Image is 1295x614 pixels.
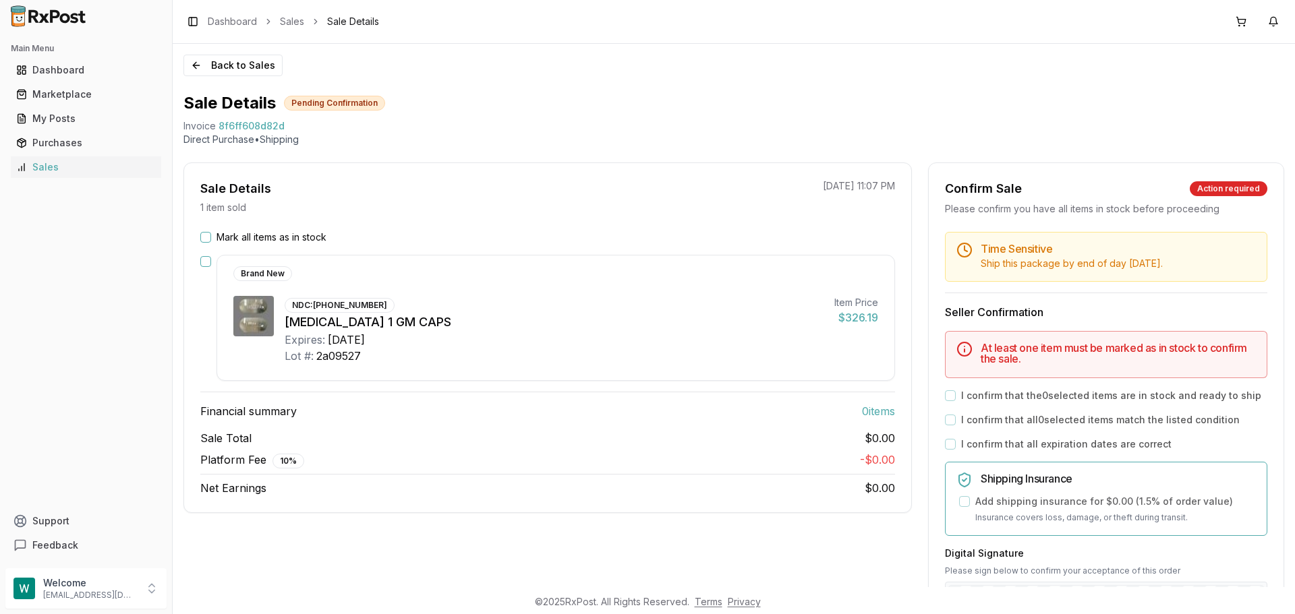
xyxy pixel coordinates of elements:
[11,131,161,155] a: Purchases
[961,437,1172,451] label: I confirm that all expiration dates are correct
[1190,181,1267,196] div: Action required
[11,82,161,106] a: Marketplace
[285,348,314,364] div: Lot #:
[961,413,1240,427] label: I confirm that all 0 selected items match the listed condition
[208,15,257,28] a: Dashboard
[43,590,137,601] p: [EMAIL_ADDRESS][DOMAIN_NAME]
[219,119,285,133] span: 8f6ff608d82d
[316,348,361,364] div: 2a09527
[200,403,297,419] span: Financial summary
[16,160,156,174] div: Sales
[208,15,379,28] nav: breadcrumb
[200,452,304,468] span: Platform Fee
[11,43,161,54] h2: Main Menu
[280,15,304,28] a: Sales
[183,119,216,133] div: Invoice
[16,112,156,125] div: My Posts
[961,389,1261,402] label: I confirm that the 0 selected items are in stock and ready to ship
[16,88,156,101] div: Marketplace
[285,298,395,313] div: NDC: [PHONE_NUMBER]
[200,430,252,446] span: Sale Total
[5,533,167,557] button: Feedback
[5,59,167,81] button: Dashboard
[43,576,137,590] p: Welcome
[200,480,266,496] span: Net Earnings
[285,313,824,332] div: [MEDICAL_DATA] 1 GM CAPS
[11,155,161,179] a: Sales
[823,179,895,193] p: [DATE] 11:07 PM
[865,481,895,495] span: $0.00
[981,342,1256,364] h5: At least one item must be marked as in stock to confirm the sale.
[11,106,161,131] a: My Posts
[13,578,35,599] img: User avatar
[945,304,1267,320] h3: Seller Confirmation
[327,15,379,28] span: Sale Details
[233,296,274,336] img: Vascepa 1 GM CAPS
[272,454,304,468] div: 10 %
[11,58,161,82] a: Dashboard
[5,5,92,27] img: RxPost Logo
[183,92,276,114] h1: Sale Details
[981,243,1256,254] h5: Time Sensitive
[284,96,385,111] div: Pending Confirmation
[981,473,1256,484] h5: Shipping Insurance
[32,539,78,552] span: Feedback
[183,133,1284,146] p: Direct Purchase • Shipping
[217,231,326,244] label: Mark all items as in stock
[5,509,167,533] button: Support
[981,257,1163,269] span: Ship this package by end of day [DATE] .
[200,201,246,214] p: 1 item sold
[834,309,878,326] div: $326.19
[945,565,1267,576] p: Please sign below to confirm your acceptance of this order
[728,596,761,607] a: Privacy
[200,179,271,198] div: Sale Details
[975,511,1256,524] p: Insurance covers loss, damage, or theft during transit.
[945,179,1022,198] div: Confirm Sale
[16,136,156,150] div: Purchases
[183,55,283,76] button: Back to Sales
[865,430,895,446] span: $0.00
[834,296,878,309] div: Item Price
[5,108,167,129] button: My Posts
[233,266,292,281] div: Brand New
[860,453,895,466] span: - $0.00
[5,132,167,154] button: Purchases
[285,332,325,348] div: Expires:
[5,156,167,178] button: Sales
[945,547,1267,560] h3: Digital Signature
[975,495,1233,508] label: Add shipping insurance for $0.00 ( 1.5 % of order value)
[16,63,156,77] div: Dashboard
[945,202,1267,216] div: Please confirm you have all items in stock before proceeding
[328,332,365,348] div: [DATE]
[862,403,895,419] span: 0 item s
[5,84,167,105] button: Marketplace
[695,596,722,607] a: Terms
